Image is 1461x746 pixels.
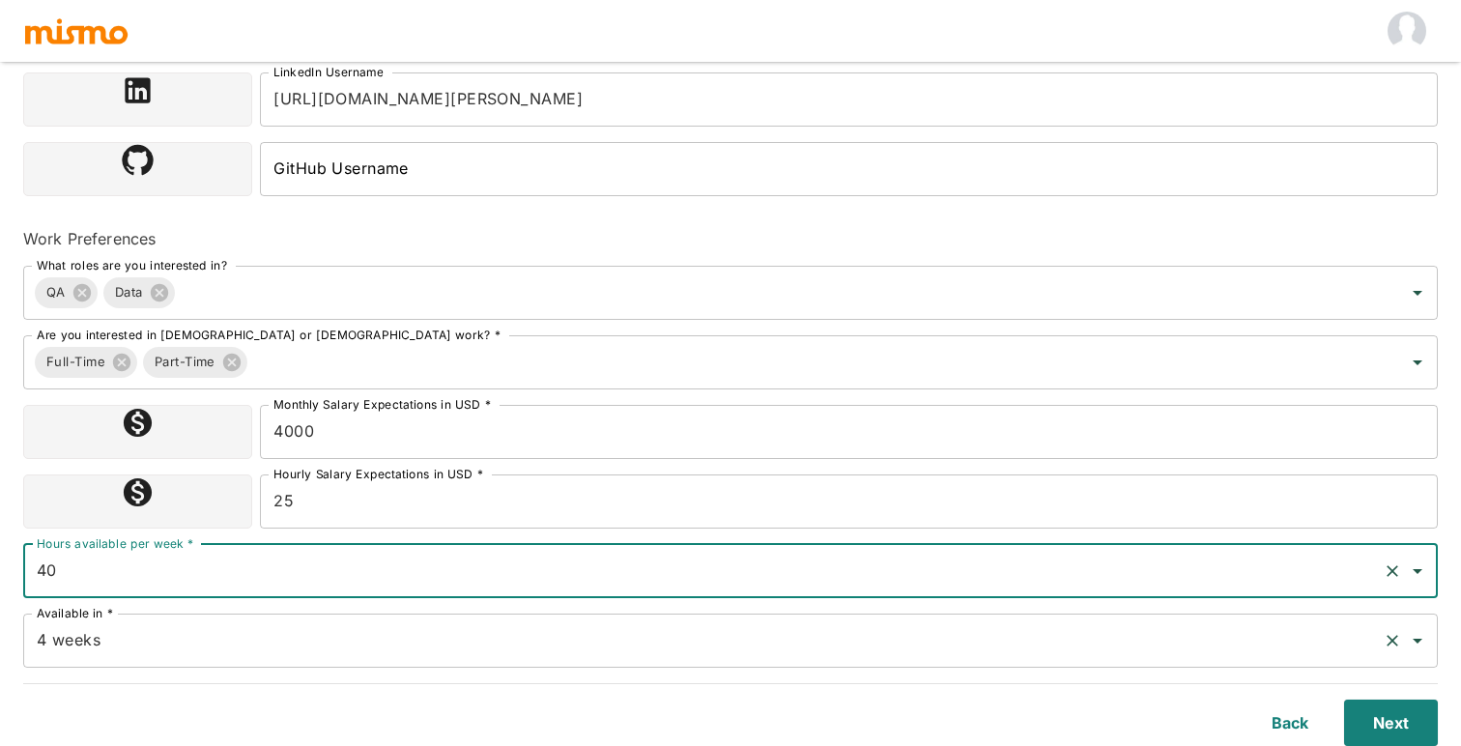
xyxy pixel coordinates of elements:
button: Open [1404,558,1431,585]
button: Clear [1379,627,1406,654]
label: What roles are you interested in? [37,257,227,273]
button: Next [1344,700,1438,746]
button: Open [1404,627,1431,654]
label: Hourly Salary Expectations in USD * [273,466,483,482]
img: logo [23,16,129,45]
div: QA [35,277,98,308]
span: QA [35,281,77,303]
button: Back [1259,700,1321,746]
h6: Work Preferences [23,227,1438,250]
label: Hours available per week * [37,535,193,552]
button: Open [1404,279,1431,306]
label: Available in * [37,605,113,621]
span: Part-Time [143,351,227,373]
div: Part-Time [143,347,247,378]
span: Full-Time [35,351,117,373]
div: Data [103,277,175,308]
img: null null [1388,12,1426,50]
label: LinkedIn Username [273,64,384,80]
span: Data [103,281,155,303]
label: Are you interested in [DEMOGRAPHIC_DATA] or [DEMOGRAPHIC_DATA] work? * [37,327,501,343]
button: Clear [1379,558,1406,585]
div: Full-Time [35,347,137,378]
label: Monthly Salary Expectations in USD * [273,396,491,413]
button: Open [1404,349,1431,376]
